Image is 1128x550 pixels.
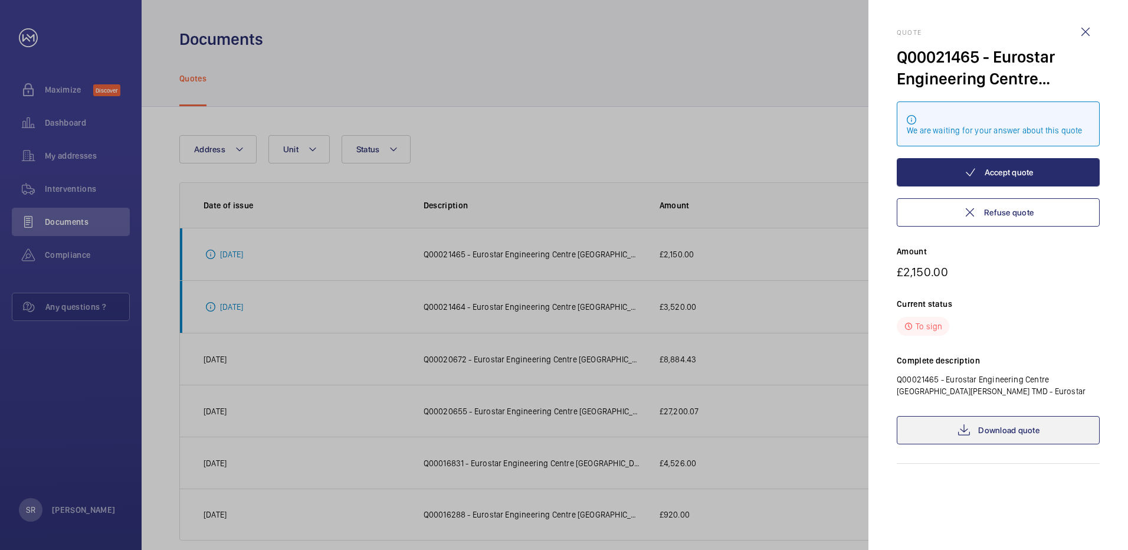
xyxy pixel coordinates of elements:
p: Amount [897,245,1100,257]
p: Current status [897,298,1100,310]
div: We are waiting for your answer about this quote [907,125,1090,136]
p: £2,150.00 [897,264,1100,279]
button: Refuse quote [897,198,1100,227]
p: Complete description [897,355,1100,366]
a: Download quote [897,416,1100,444]
p: Q00021465 - Eurostar Engineering Centre [GEOGRAPHIC_DATA][PERSON_NAME] TMD - Eurostar [897,374,1100,397]
h2: Quote [897,28,1100,37]
p: To sign [916,320,942,332]
div: Q00021465 - Eurostar Engineering Centre [GEOGRAPHIC_DATA][PERSON_NAME] TMD - Eurostar [897,46,1100,90]
button: Accept quote [897,158,1100,186]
